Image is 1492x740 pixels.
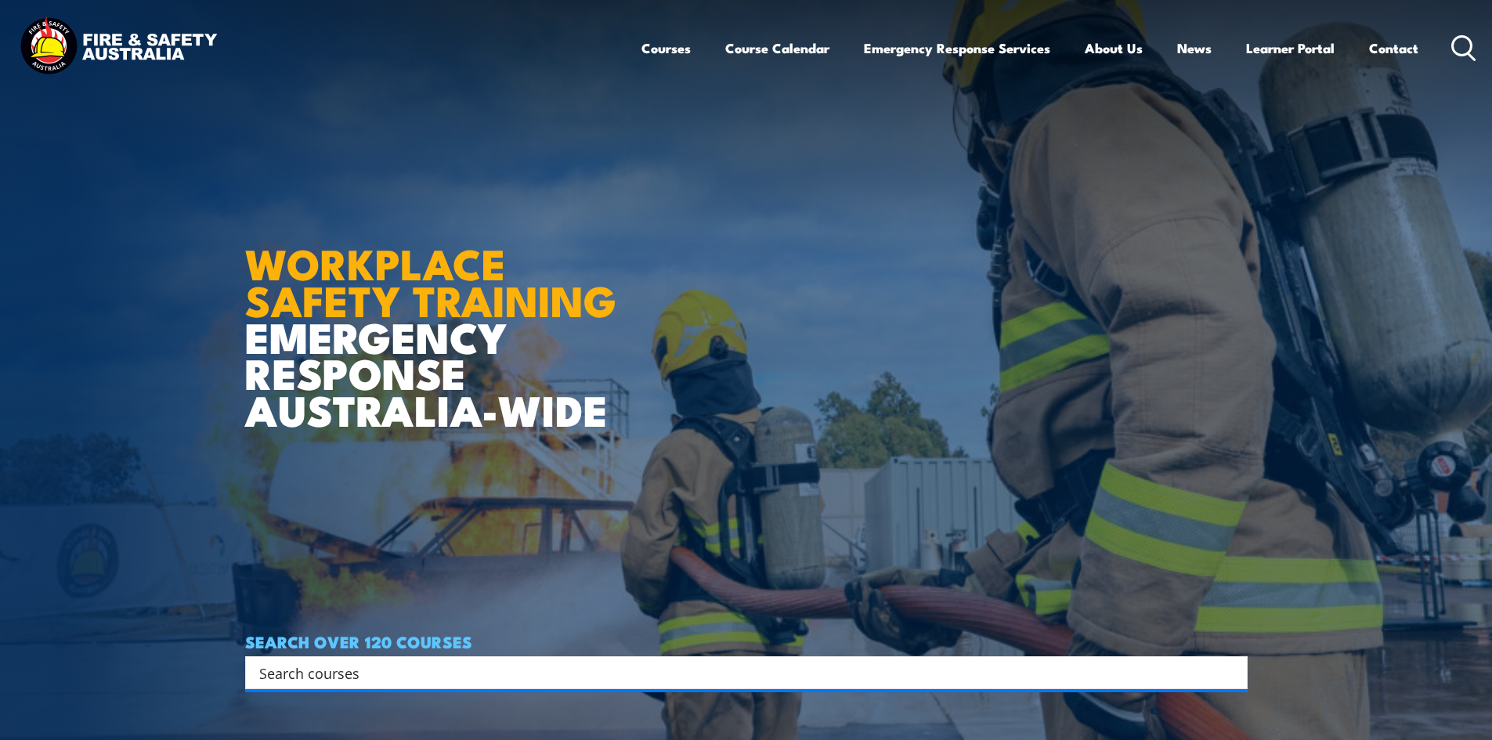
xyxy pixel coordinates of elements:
[259,661,1213,684] input: Search input
[1085,27,1143,69] a: About Us
[1246,27,1335,69] a: Learner Portal
[262,662,1216,684] form: Search form
[245,633,1248,650] h4: SEARCH OVER 120 COURSES
[1220,662,1242,684] button: Search magnifier button
[1369,27,1418,69] a: Contact
[245,229,616,331] strong: WORKPLACE SAFETY TRAINING
[1177,27,1212,69] a: News
[245,205,628,428] h1: EMERGENCY RESPONSE AUSTRALIA-WIDE
[641,27,691,69] a: Courses
[725,27,829,69] a: Course Calendar
[864,27,1050,69] a: Emergency Response Services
